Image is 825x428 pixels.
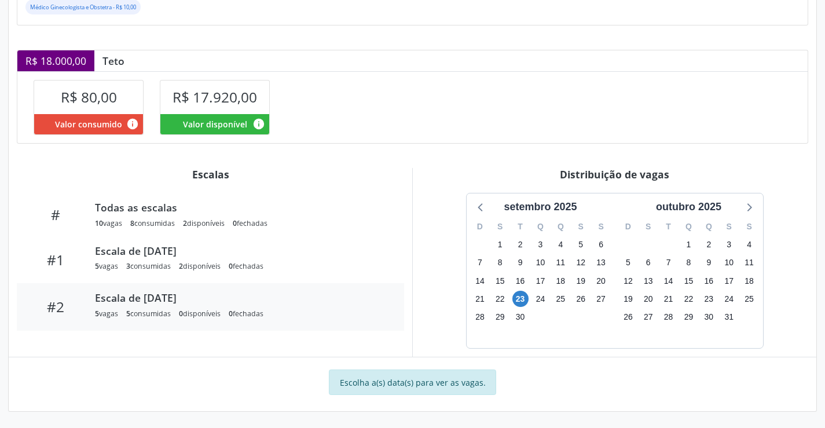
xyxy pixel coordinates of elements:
[512,237,529,253] span: terça-feira, 2 de setembro de 2025
[512,291,529,307] span: terça-feira, 23 de setembro de 2025
[739,218,760,236] div: S
[126,309,130,319] span: 5
[532,237,548,253] span: quarta-feira, 3 de setembro de 2025
[95,244,388,257] div: Escala de [DATE]
[658,218,679,236] div: T
[620,291,636,307] span: domingo, 19 de outubro de 2025
[490,218,510,236] div: S
[492,273,508,289] span: segunda-feira, 15 de setembro de 2025
[130,218,134,228] span: 8
[233,218,237,228] span: 0
[421,168,808,181] div: Distribuição de vagas
[552,255,569,271] span: quinta-feira, 11 de setembro de 2025
[183,218,187,228] span: 2
[571,218,591,236] div: S
[229,261,233,271] span: 0
[552,237,569,253] span: quinta-feira, 4 de setembro de 2025
[719,218,739,236] div: S
[532,273,548,289] span: quarta-feira, 17 de setembro de 2025
[17,50,94,71] div: R$ 18.000,00
[551,218,571,236] div: Q
[130,218,175,228] div: consumidas
[593,255,609,271] span: sábado, 13 de setembro de 2025
[741,291,757,307] span: sábado, 25 de outubro de 2025
[55,118,122,130] span: Valor consumido
[680,255,696,271] span: quarta-feira, 8 de outubro de 2025
[510,218,530,236] div: T
[680,309,696,325] span: quarta-feira, 29 de outubro de 2025
[701,309,717,325] span: quinta-feira, 30 de outubro de 2025
[499,199,581,215] div: setembro 2025
[591,218,611,236] div: S
[701,255,717,271] span: quinta-feira, 9 de outubro de 2025
[95,218,122,228] div: vagas
[573,255,589,271] span: sexta-feira, 12 de setembro de 2025
[573,237,589,253] span: sexta-feira, 5 de setembro de 2025
[680,273,696,289] span: quarta-feira, 15 de outubro de 2025
[679,218,699,236] div: Q
[661,255,677,271] span: terça-feira, 7 de outubro de 2025
[94,54,133,67] div: Teto
[229,261,263,271] div: fechadas
[492,309,508,325] span: segunda-feira, 29 de setembro de 2025
[179,261,221,271] div: disponíveis
[95,261,118,271] div: vagas
[721,291,737,307] span: sexta-feira, 24 de outubro de 2025
[95,309,118,319] div: vagas
[126,261,130,271] span: 3
[532,255,548,271] span: quarta-feira, 10 de setembro de 2025
[126,118,139,130] i: Valor consumido por agendamentos feitos para este serviço
[593,237,609,253] span: sábado, 6 de setembro de 2025
[573,273,589,289] span: sexta-feira, 19 de setembro de 2025
[492,291,508,307] span: segunda-feira, 22 de setembro de 2025
[593,273,609,289] span: sábado, 20 de setembro de 2025
[470,218,490,236] div: D
[640,309,657,325] span: segunda-feira, 27 de outubro de 2025
[95,201,388,214] div: Todas as escalas
[661,291,677,307] span: terça-feira, 21 de outubro de 2025
[95,309,99,319] span: 5
[618,218,639,236] div: D
[680,237,696,253] span: quarta-feira, 1 de outubro de 2025
[552,291,569,307] span: quinta-feira, 25 de setembro de 2025
[620,273,636,289] span: domingo, 12 de outubro de 2025
[25,251,87,268] div: #1
[229,309,233,319] span: 0
[472,273,488,289] span: domingo, 14 de setembro de 2025
[173,87,257,107] span: R$ 17.920,00
[25,298,87,315] div: #2
[183,218,225,228] div: disponíveis
[95,261,99,271] span: 5
[721,309,737,325] span: sexta-feira, 31 de outubro de 2025
[472,291,488,307] span: domingo, 21 de setembro de 2025
[640,255,657,271] span: segunda-feira, 6 de outubro de 2025
[183,118,247,130] span: Valor disponível
[620,255,636,271] span: domingo, 5 de outubro de 2025
[252,118,265,130] i: Valor disponível para agendamentos feitos para este serviço
[512,273,529,289] span: terça-feira, 16 de setembro de 2025
[512,255,529,271] span: terça-feira, 9 de setembro de 2025
[699,218,719,236] div: Q
[640,291,657,307] span: segunda-feira, 20 de outubro de 2025
[721,273,737,289] span: sexta-feira, 17 de outubro de 2025
[680,291,696,307] span: quarta-feira, 22 de outubro de 2025
[701,237,717,253] span: quinta-feira, 2 de outubro de 2025
[638,218,658,236] div: S
[721,255,737,271] span: sexta-feira, 10 de outubro de 2025
[95,218,103,228] span: 10
[573,291,589,307] span: sexta-feira, 26 de setembro de 2025
[95,291,388,304] div: Escala de [DATE]
[512,309,529,325] span: terça-feira, 30 de setembro de 2025
[741,273,757,289] span: sábado, 18 de outubro de 2025
[620,309,636,325] span: domingo, 26 de outubro de 2025
[640,273,657,289] span: segunda-feira, 13 de outubro de 2025
[472,309,488,325] span: domingo, 28 de setembro de 2025
[532,291,548,307] span: quarta-feira, 24 de setembro de 2025
[701,291,717,307] span: quinta-feira, 23 de outubro de 2025
[179,309,221,319] div: disponíveis
[179,261,183,271] span: 2
[530,218,551,236] div: Q
[492,255,508,271] span: segunda-feira, 8 de setembro de 2025
[651,199,726,215] div: outubro 2025
[701,273,717,289] span: quinta-feira, 16 de outubro de 2025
